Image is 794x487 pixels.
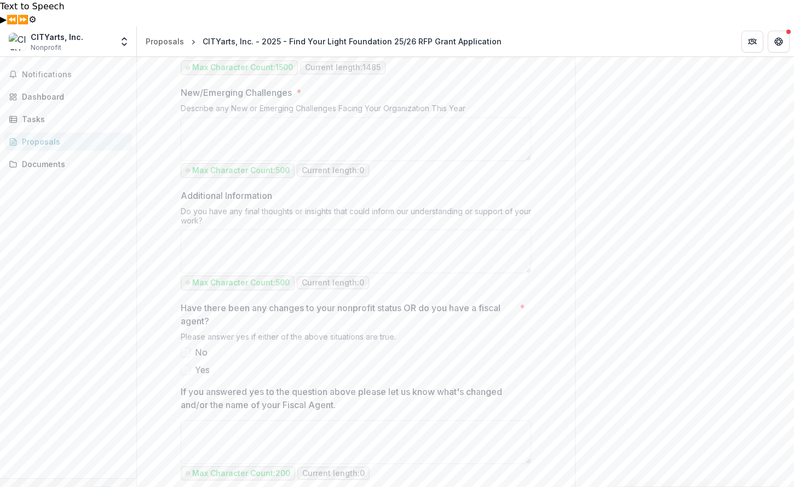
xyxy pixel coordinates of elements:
[4,88,132,106] a: Dashboard
[192,166,290,175] p: Max Character Count: 500
[4,110,132,128] a: Tasks
[9,33,26,50] img: CITYarts, Inc.
[741,31,763,53] button: Partners
[181,385,525,411] p: If you answered yes to the question above please let us know what's changed and/or the name of yo...
[31,43,61,53] span: Nonprofit
[768,31,790,53] button: Get Help
[4,133,132,151] a: Proposals
[181,189,272,202] p: Additional Information
[192,63,293,72] p: Max Character Count: 1500
[192,278,290,288] p: Max Character Count: 500
[181,104,531,117] div: Describe any New or Emerging Challenges Facing Your Organization This Year
[7,13,18,26] button: Previous
[195,346,208,359] span: No
[181,301,515,328] p: Have there been any changes to your nonprofit status OR do you have a fiscal agent?
[302,469,365,478] p: Current length: 0
[4,66,132,83] button: Notifications
[31,31,83,43] div: CITYarts, Inc.
[141,33,506,49] nav: breadcrumb
[181,332,531,346] div: Please answer yes if either of the above situations are true.
[22,113,123,125] div: Tasks
[4,155,132,173] a: Documents
[181,86,292,99] p: New/Emerging Challenges
[195,363,210,376] span: Yes
[22,70,128,79] span: Notifications
[305,63,381,72] p: Current length: 1485
[302,278,364,288] p: Current length: 0
[22,136,123,147] div: Proposals
[203,36,502,47] div: CITYarts, Inc. - 2025 - Find Your Light Foundation 25/26 RFP Grant Application
[181,207,531,230] div: Do you have any final thoughts or insights that could inform our understanding or support of your...
[18,13,28,26] button: Forward
[146,36,184,47] div: Proposals
[192,469,290,478] p: Max Character Count: 200
[302,166,364,175] p: Current length: 0
[28,13,36,26] button: Settings
[22,91,123,102] div: Dashboard
[141,33,188,49] a: Proposals
[117,31,132,53] button: Open entity switcher
[22,158,123,170] div: Documents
